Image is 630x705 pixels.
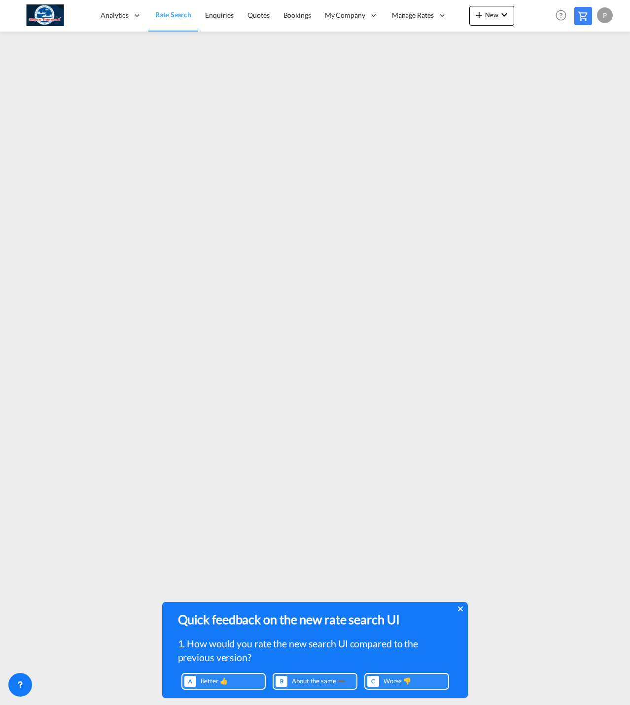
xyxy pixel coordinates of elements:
[473,9,485,21] md-icon: icon-plus 400-fg
[247,11,269,19] span: Quotes
[155,10,191,19] span: Rate Search
[392,10,434,20] span: Manage Rates
[553,7,569,24] span: Help
[205,11,234,19] span: Enquiries
[498,9,510,21] md-icon: icon-chevron-down
[597,7,613,23] div: P
[553,7,574,25] div: Help
[15,4,81,27] img: b191f9808cb111f0bf88f3cc68f99ec0.png
[283,11,311,19] span: Bookings
[473,11,510,19] span: New
[101,10,129,20] span: Analytics
[325,10,365,20] span: My Company
[469,6,514,26] button: icon-plus 400-fgNewicon-chevron-down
